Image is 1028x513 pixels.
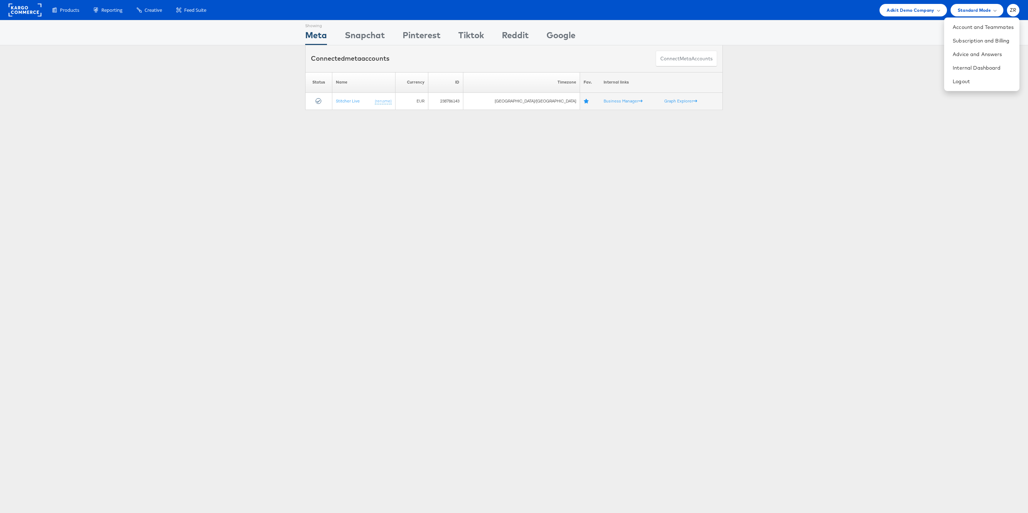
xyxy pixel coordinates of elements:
th: ID [428,72,463,92]
button: ConnectmetaAccounts [656,51,717,67]
div: Reddit [502,29,529,45]
a: Advice and Answers [953,51,1014,58]
div: Meta [305,29,327,45]
div: Connected accounts [311,54,389,63]
th: Timezone [463,72,580,92]
span: Standard Mode [958,6,991,14]
th: Status [306,72,332,92]
a: Stitcher Live [336,98,360,103]
span: Products [60,7,79,14]
span: ZR [1010,8,1017,12]
div: Snapchat [345,29,385,45]
a: (rename) [375,98,392,104]
span: Feed Suite [184,7,206,14]
a: Business Manager [604,98,642,104]
a: Graph Explorer [664,98,697,104]
td: 238786143 [428,92,463,110]
span: Adkit Demo Company [887,6,934,14]
div: Pinterest [403,29,440,45]
a: Internal Dashboard [953,64,1014,71]
span: meta [345,54,361,62]
td: EUR [395,92,428,110]
a: Account and Teammates [953,24,1014,31]
a: Subscription and Billing [953,37,1014,44]
td: [GEOGRAPHIC_DATA]/[GEOGRAPHIC_DATA] [463,92,580,110]
div: Tiktok [458,29,484,45]
span: Reporting [101,7,122,14]
span: Creative [145,7,162,14]
a: Logout [953,78,1014,85]
th: Name [332,72,395,92]
div: Showing [305,20,327,29]
span: meta [680,55,691,62]
div: Google [546,29,575,45]
th: Currency [395,72,428,92]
